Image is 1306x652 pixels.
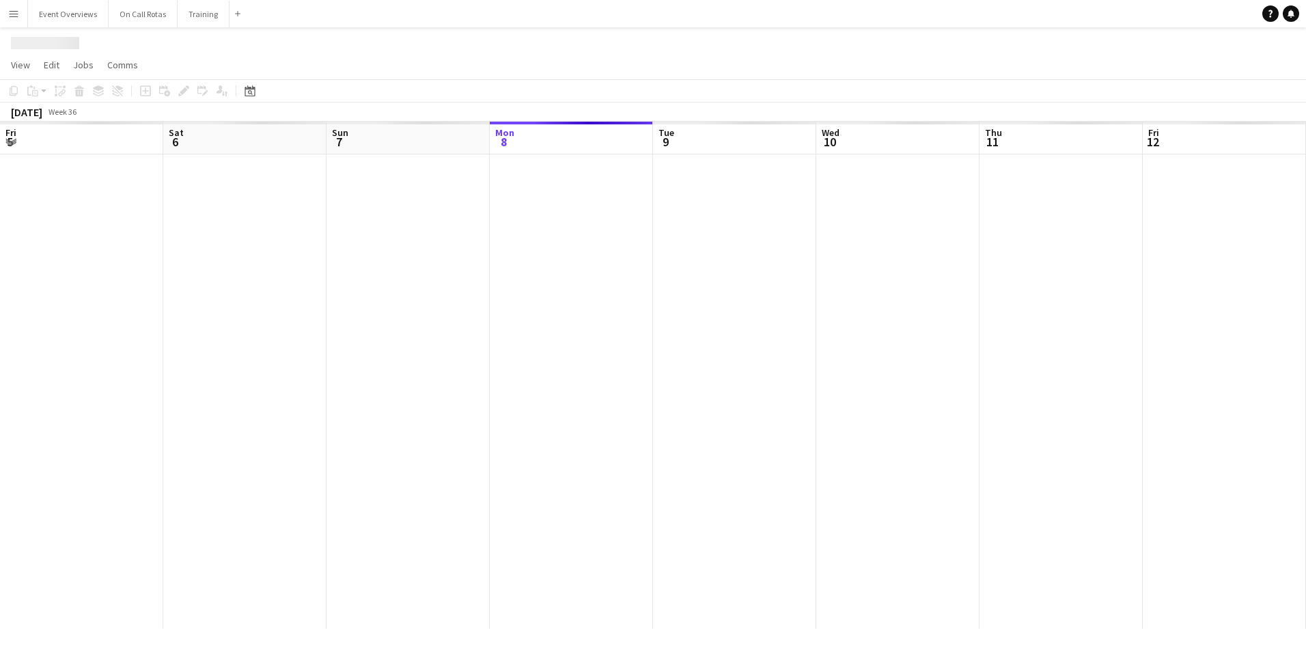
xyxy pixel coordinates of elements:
span: Sun [332,126,348,139]
span: Jobs [73,59,94,71]
span: Thu [985,126,1002,139]
span: 12 [1146,134,1159,150]
a: Jobs [68,56,99,74]
span: 8 [493,134,514,150]
span: 9 [656,134,674,150]
span: 5 [3,134,16,150]
div: [DATE] [11,105,42,119]
a: View [5,56,36,74]
span: Edit [44,59,59,71]
button: Training [178,1,230,27]
span: 10 [820,134,839,150]
span: Comms [107,59,138,71]
span: Sat [169,126,184,139]
span: Week 36 [45,107,79,117]
button: On Call Rotas [109,1,178,27]
span: 7 [330,134,348,150]
span: Mon [495,126,514,139]
a: Edit [38,56,65,74]
span: 6 [167,134,184,150]
button: Event Overviews [28,1,109,27]
span: Fri [5,126,16,139]
span: 11 [983,134,1002,150]
span: Fri [1148,126,1159,139]
span: Tue [658,126,674,139]
a: Comms [102,56,143,74]
span: View [11,59,30,71]
span: Wed [822,126,839,139]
